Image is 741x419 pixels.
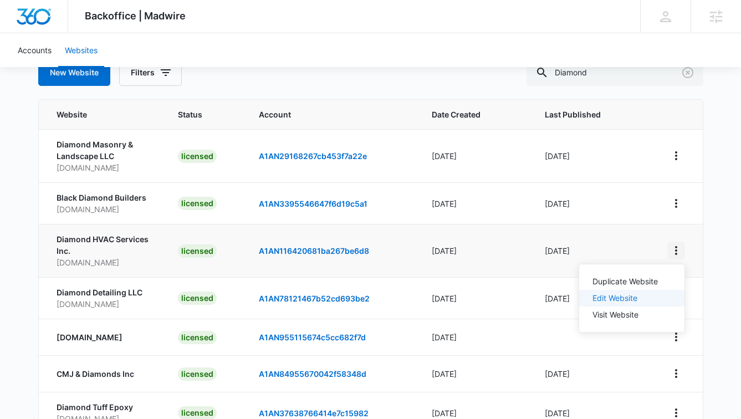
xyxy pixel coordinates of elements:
[592,293,637,303] a: Edit Website
[259,408,369,418] a: A1AN37638766414e7c15982
[38,59,110,86] button: New Website
[57,257,152,268] p: [DOMAIN_NAME]
[667,328,685,346] button: View More
[178,197,217,210] div: licensed
[57,331,152,343] p: [DOMAIN_NAME]
[532,182,653,224] td: [DATE]
[667,147,685,165] button: View More
[57,162,152,173] p: [DOMAIN_NAME]
[259,369,366,379] a: A1AN84955670042f58348d
[418,182,532,224] td: [DATE]
[545,109,624,120] span: Last Published
[532,129,653,182] td: [DATE]
[532,355,653,392] td: [DATE]
[57,109,136,120] span: Website
[418,319,532,355] td: [DATE]
[57,192,152,203] p: Black Diamond Builders
[178,292,217,305] div: licensed
[667,242,685,259] button: View More
[57,233,152,257] p: Diamond HVAC Services Inc.
[259,294,370,303] a: A1AN78121467b52cd693be2
[178,244,217,258] div: licensed
[119,59,182,86] button: Filters
[579,290,684,306] button: Edit Website
[592,310,638,319] a: Visit Website
[259,246,369,256] a: A1AN116420681ba267be6d8
[178,367,217,381] div: licensed
[418,277,532,319] td: [DATE]
[667,365,685,382] button: View More
[57,401,152,413] p: Diamond Tuff Epoxy
[57,368,152,380] p: CMJ & Diamonds Inc
[178,150,217,163] div: licensed
[418,129,532,182] td: [DATE]
[259,333,366,342] a: A1AN955115674c5cc682f7d
[11,33,58,67] a: Accounts
[57,139,152,162] p: Diamond Masonry & Landscape LLC
[57,203,152,215] p: [DOMAIN_NAME]
[418,224,532,277] td: [DATE]
[579,306,684,323] button: Visit Website
[178,331,217,344] div: licensed
[532,277,653,319] td: [DATE]
[527,59,703,86] input: Search
[667,195,685,212] button: View More
[259,151,367,161] a: A1AN29168267cb453f7a22e
[418,355,532,392] td: [DATE]
[85,10,186,22] span: Backoffice | Madwire
[579,273,684,290] button: Duplicate Website
[679,64,697,81] button: Clear
[259,109,405,120] span: Account
[592,278,658,285] div: Duplicate Website
[532,224,653,277] td: [DATE]
[57,287,152,298] p: Diamond Detailing LLC
[178,109,232,120] span: Status
[58,33,104,67] a: Websites
[432,109,502,120] span: Date Created
[259,199,367,208] a: A1AN3395546647f6d19c5a1
[57,298,152,310] p: [DOMAIN_NAME]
